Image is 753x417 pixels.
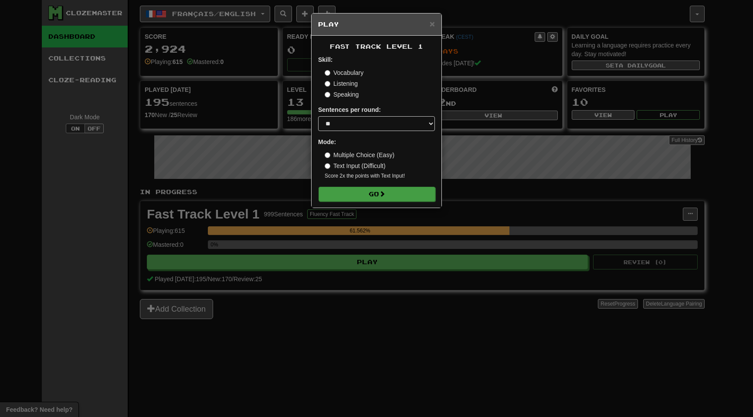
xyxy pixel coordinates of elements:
input: Multiple Choice (Easy) [325,152,330,158]
input: Listening [325,81,330,87]
button: Close [430,19,435,28]
h5: Play [318,20,435,29]
span: Fast Track Level 1 [330,43,423,50]
small: Score 2x the points with Text Input ! [325,172,435,180]
label: Speaking [325,90,359,99]
label: Text Input (Difficult) [325,161,386,170]
span: × [430,19,435,29]
strong: Skill: [318,56,332,63]
button: Go [319,187,435,202]
input: Text Input (Difficult) [325,163,330,169]
label: Listening [325,79,358,88]
label: Vocabulary [325,68,363,77]
label: Multiple Choice (Easy) [325,151,394,159]
label: Sentences per round: [318,105,381,114]
strong: Mode: [318,138,336,145]
input: Speaking [325,92,330,98]
input: Vocabulary [325,70,330,76]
